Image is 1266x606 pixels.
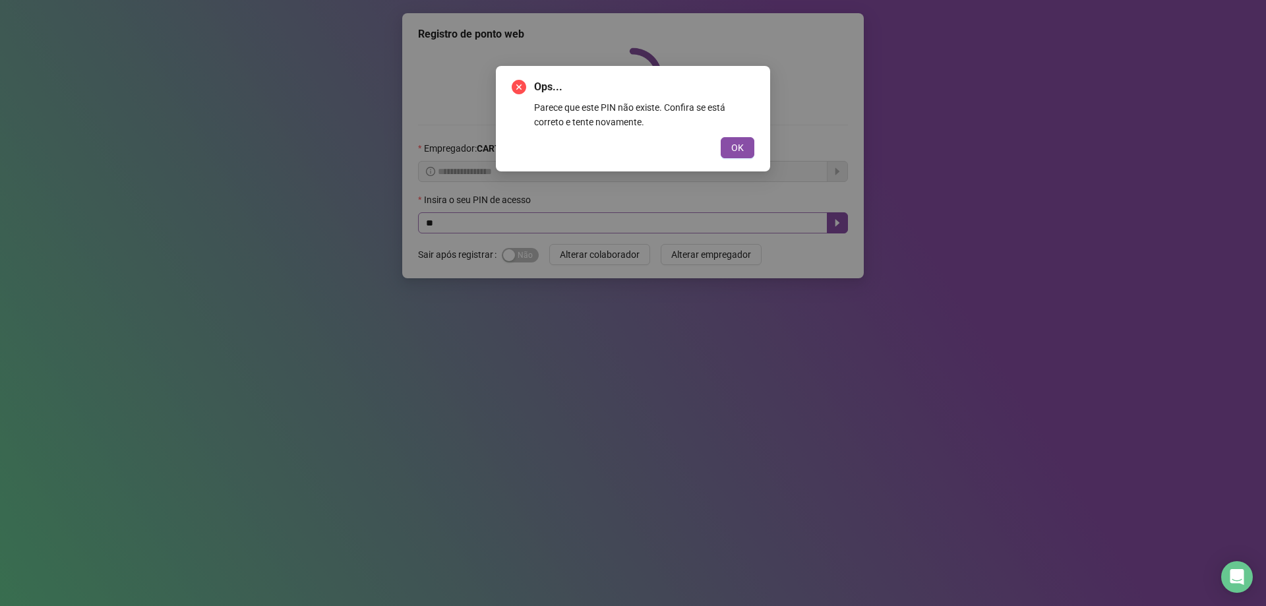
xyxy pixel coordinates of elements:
[721,137,754,158] button: OK
[534,100,754,129] div: Parece que este PIN não existe. Confira se está correto e tente novamente.
[512,80,526,94] span: close-circle
[1221,561,1253,593] div: Open Intercom Messenger
[534,79,754,95] span: Ops...
[731,140,744,155] span: OK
